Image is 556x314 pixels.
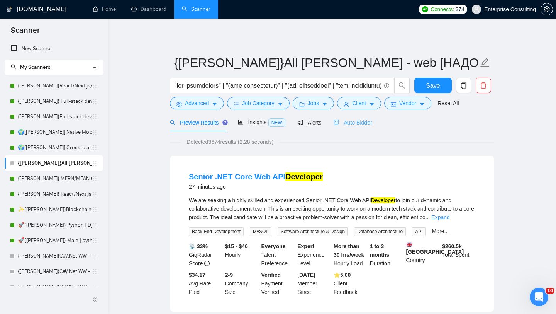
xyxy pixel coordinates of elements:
[298,119,322,126] span: Alerts
[425,214,430,220] span: ...
[250,227,271,236] span: MySQL
[18,248,92,264] a: {[PERSON_NAME]}C#/.Net WW - best match
[189,272,205,278] b: $34.17
[18,140,92,155] a: 🌍[[PERSON_NAME]] Cross-platform Mobile WW
[261,272,281,278] b: Verified
[7,3,12,16] img: logo
[407,242,412,247] img: 🇬🇧
[92,160,98,166] span: holder
[174,53,478,72] input: Scanner name...
[456,5,464,14] span: 374
[187,242,224,268] div: GigRadar Score
[11,64,16,70] span: search
[92,222,98,228] span: holder
[431,5,454,14] span: Connects:
[546,288,554,294] span: 10
[18,109,92,125] a: {[PERSON_NAME]}Full-stack devs WW (<1 month) - pain point
[260,242,296,268] div: Talent Preference
[185,99,209,108] span: Advanced
[18,186,92,202] a: {[PERSON_NAME]} React/Next.js/Node.js (Long-term, All Niches)
[182,6,210,12] a: searchScanner
[391,101,396,107] span: idcard
[297,243,314,249] b: Expert
[456,78,471,93] button: copy
[222,119,229,126] div: Tooltip anchor
[187,271,224,296] div: Avg Rate Paid
[261,243,286,249] b: Everyone
[541,6,553,12] a: setting
[5,186,103,202] li: {ILYA} React/Next.js/Node.js (Long-term, All Niches)
[422,6,428,12] img: upwork-logo.png
[371,197,396,203] mark: Developer
[5,233,103,248] li: 🚀{ILYA} Main | python | django | AI (+less than 30 h)
[170,119,225,126] span: Preview Results
[225,272,233,278] b: 2-9
[92,268,98,275] span: holder
[92,176,98,182] span: holder
[5,217,103,233] li: 🚀{ILYA} Python | Django | AI /
[278,101,283,107] span: caret-down
[322,101,327,107] span: caret-down
[5,125,103,140] li: 🌍[Kate] Native Mobile WW
[332,271,368,296] div: Client Feedback
[92,129,98,135] span: holder
[344,101,349,107] span: user
[93,6,116,12] a: homeHome
[18,233,92,248] a: 🚀{[PERSON_NAME]} Main | python | django | AI (+less than 30 h)
[332,242,368,268] div: Hourly Load
[92,253,98,259] span: holder
[224,271,260,296] div: Company Size
[5,155,103,171] li: {Kate}All stack WW - web [НАДО ПЕРЕДЕЛАТЬ]
[5,264,103,279] li: {Kate}C#/.Net WW - best match (not preferred location)
[399,99,416,108] span: Vendor
[432,228,449,234] a: More...
[405,242,441,268] div: Country
[225,243,248,249] b: $15 - $40
[285,172,323,181] mark: Developer
[11,64,51,70] span: My Scanners
[18,125,92,140] a: 🌍[[PERSON_NAME]] Native Mobile WW
[131,6,166,12] a: dashboardDashboard
[175,81,381,90] input: Search Freelance Jobs...
[18,279,92,295] a: {[PERSON_NAME]}C#/.Net WW - best match (<1 month)
[354,227,406,236] span: Database Architecture
[5,202,103,217] li: ✨{ILYA}Blockchain WW
[334,243,364,258] b: More than 30 hrs/week
[293,97,334,109] button: folderJobscaret-down
[92,237,98,244] span: holder
[296,271,332,296] div: Member Since
[204,261,210,266] span: info-circle
[5,94,103,109] li: {Kate} Full-stack devs WW - pain point
[176,101,182,107] span: setting
[297,272,315,278] b: [DATE]
[238,119,285,125] span: Insights
[227,97,289,109] button: barsJob Categorycaret-down
[18,217,92,233] a: 🚀{[PERSON_NAME]} Python | Django | AI /
[414,78,452,93] button: Save
[476,82,491,89] span: delete
[189,172,323,181] a: Senior .NET Core Web APIDeveloper
[474,7,479,12] span: user
[170,120,175,125] span: search
[181,138,279,146] span: Detected 3674 results (2.28 seconds)
[395,82,409,89] span: search
[5,171,103,186] li: {Kate} MERN/MEAN (Enterprise & SaaS)
[334,272,351,278] b: ⭐️ 5.00
[299,101,305,107] span: folder
[92,296,100,304] span: double-left
[92,284,98,290] span: holder
[260,271,296,296] div: Payment Verified
[352,99,366,108] span: Client
[92,98,98,104] span: holder
[419,101,425,107] span: caret-down
[5,248,103,264] li: {Kate}C#/.Net WW - best match
[431,214,449,220] a: Expand
[278,227,348,236] span: Software Architecture & Design
[5,140,103,155] li: 🌍[Kate] Cross-platform Mobile WW
[368,242,405,268] div: Duration
[92,145,98,151] span: holder
[296,242,332,268] div: Experience Level
[92,191,98,197] span: holder
[268,118,285,127] span: NEW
